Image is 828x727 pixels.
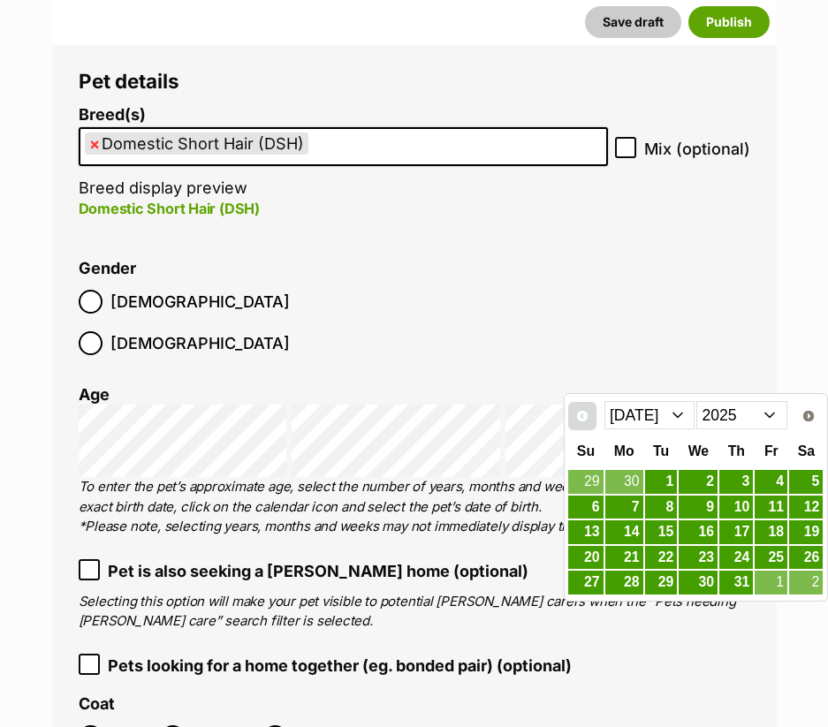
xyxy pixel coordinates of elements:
a: 23 [679,546,718,570]
p: Domestic Short Hair (DSH) [79,198,608,219]
a: 4 [755,470,787,494]
a: 14 [605,520,643,544]
a: 6 [568,496,603,519]
a: 29 [568,470,603,494]
a: 16 [679,520,718,544]
button: Publish [688,6,770,38]
span: Pet details [79,69,179,93]
a: 18 [755,520,787,544]
a: 2 [679,470,718,494]
label: Breed(s) [79,106,608,125]
p: To enter the pet’s approximate age, select the number of years, months and weeks. Or, if you know... [79,477,750,537]
a: 30 [679,571,718,594]
a: 12 [789,496,823,519]
span: Wednesday [688,443,709,458]
a: 7 [605,496,643,519]
p: Selecting this option will make your pet visible to potential [PERSON_NAME] carers when the “Pets... [79,592,750,632]
li: Domestic Short Hair (DSH) [85,133,308,155]
a: 30 [605,470,643,494]
a: 19 [789,520,823,544]
span: Pet is also seeking a [PERSON_NAME] home (optional) [108,559,528,583]
a: 29 [645,571,678,594]
span: Sunday [577,443,595,458]
a: 31 [719,571,753,594]
span: [DEMOGRAPHIC_DATA] [110,331,290,355]
a: Prev [568,402,596,430]
a: 9 [679,496,718,519]
span: Pets looking for a home together (eg. bonded pair) (optional) [108,654,572,678]
a: 28 [605,571,643,594]
a: 26 [789,546,823,570]
span: Friday [764,443,779,458]
span: × [89,133,100,155]
a: 24 [719,546,753,570]
span: Saturday [798,443,815,458]
a: 20 [568,546,603,570]
span: Monday [614,443,634,458]
a: 27 [568,571,603,594]
button: Save draft [585,6,681,38]
a: 3 [719,470,753,494]
a: 5 [789,470,823,494]
a: 11 [755,496,787,519]
a: 1 [755,571,787,594]
a: 1 [645,470,678,494]
label: Gender [79,260,136,278]
span: Thursday [728,443,745,458]
a: 25 [755,546,787,570]
a: 13 [568,520,603,544]
span: Tuesday [653,443,669,458]
a: 2 [789,571,823,594]
li: Breed display preview [79,106,608,238]
a: Next [794,402,823,430]
span: [DEMOGRAPHIC_DATA] [110,290,290,314]
label: Age [79,385,110,404]
a: 8 [645,496,678,519]
span: Next [801,409,816,423]
a: 21 [605,546,643,570]
a: 22 [645,546,678,570]
label: Coat [79,695,115,714]
span: Mix (optional) [644,137,750,161]
a: 17 [719,520,753,544]
a: 10 [719,496,753,519]
a: 15 [645,520,678,544]
span: Prev [575,409,589,423]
